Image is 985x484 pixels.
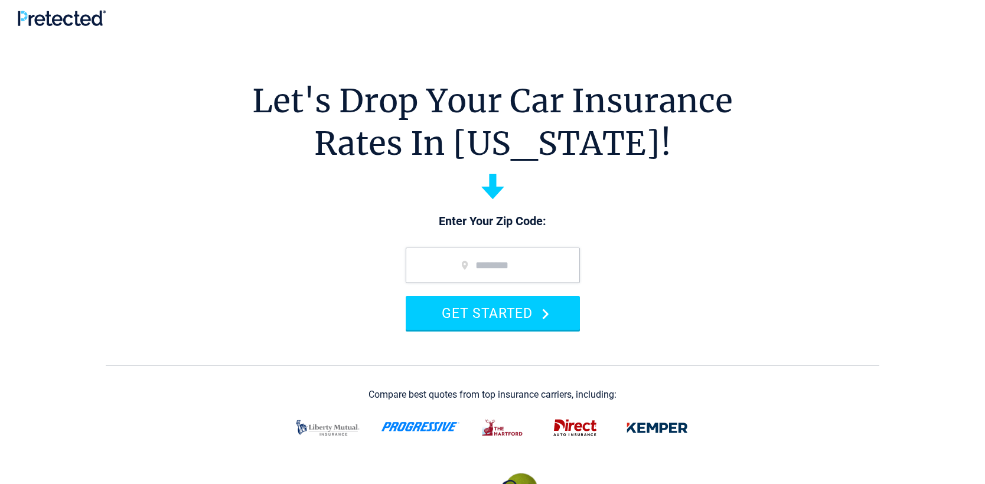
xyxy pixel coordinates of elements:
[618,412,696,443] img: kemper
[368,389,617,400] div: Compare best quotes from top insurance carriers, including:
[252,80,733,165] h1: Let's Drop Your Car Insurance Rates In [US_STATE]!
[18,10,106,26] img: Pretected Logo
[406,296,580,330] button: GET STARTED
[546,412,604,443] img: direct
[381,422,460,431] img: progressive
[394,213,592,230] p: Enter Your Zip Code:
[406,248,580,283] input: zip code
[289,412,367,443] img: liberty
[474,412,532,443] img: thehartford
